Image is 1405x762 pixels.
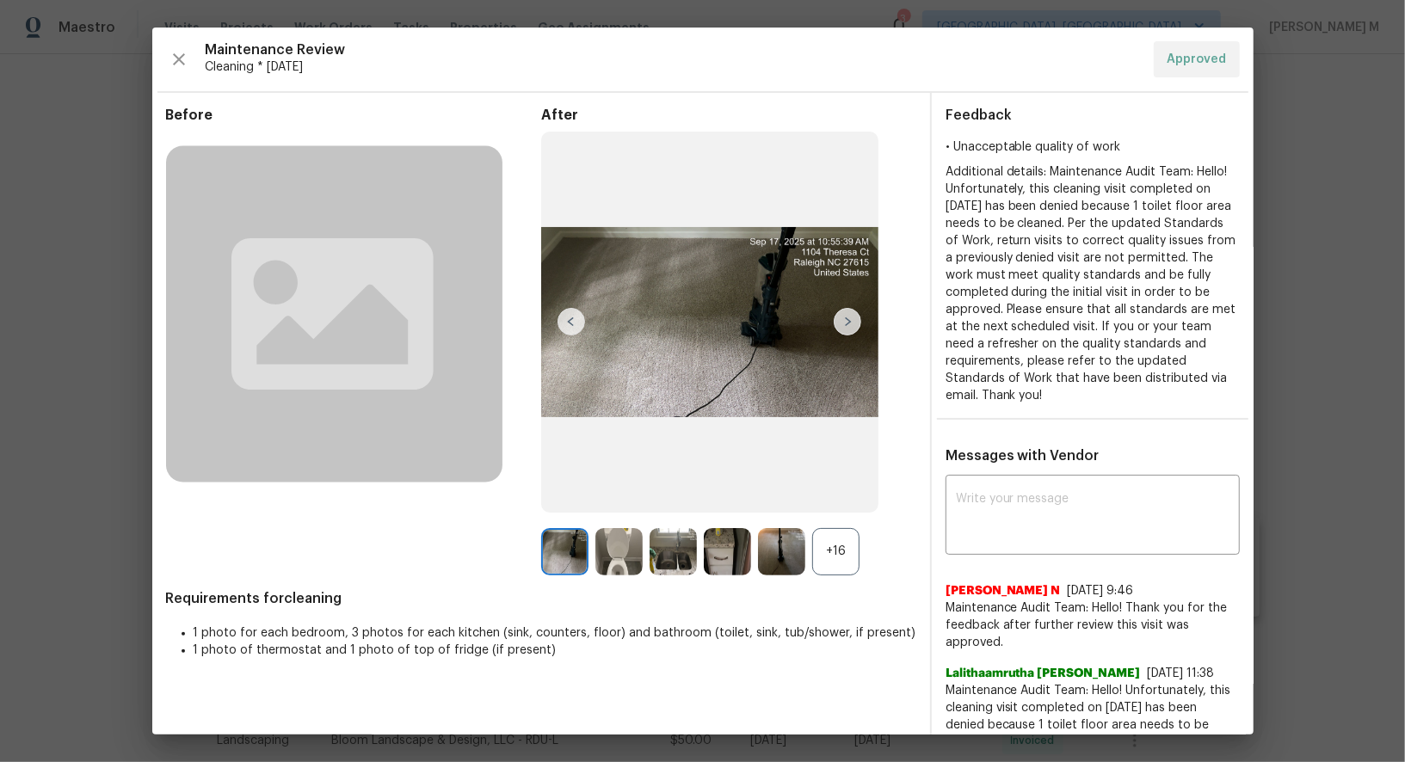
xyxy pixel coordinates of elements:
[558,308,585,335] img: left-chevron-button-url
[166,107,541,124] span: Before
[946,599,1240,651] span: Maintenance Audit Team: Hello! Thank you for the feedback after further review this visit was app...
[946,665,1141,682] span: Lalithaamrutha [PERSON_NAME]
[194,624,916,642] li: 1 photo for each bedroom, 3 photos for each kitchen (sink, counters, floor) and bathroom (toilet,...
[834,308,861,335] img: right-chevron-button-url
[946,582,1061,599] span: [PERSON_NAME] N
[1068,585,1134,597] span: [DATE] 9:46
[946,141,1121,153] span: • Unacceptable quality of work
[206,58,1140,76] span: Cleaning * [DATE]
[812,528,860,575] div: +16
[946,449,1100,463] span: Messages with Vendor
[1148,667,1215,679] span: [DATE] 11:38
[166,590,916,607] span: Requirements for cleaning
[206,41,1140,58] span: Maintenance Review
[541,107,916,124] span: After
[194,642,916,659] li: 1 photo of thermostat and 1 photo of top of fridge (if present)
[946,166,1236,402] span: Additional details: Maintenance Audit Team: Hello! Unfortunately, this cleaning visit completed o...
[946,108,1012,122] span: Feedback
